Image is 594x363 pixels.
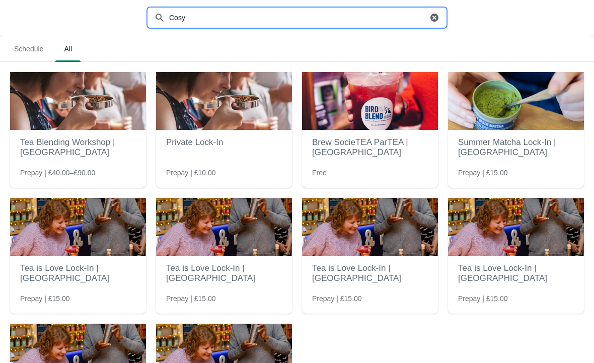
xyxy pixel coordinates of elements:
[312,168,327,178] span: Free
[458,294,508,304] span: Prepay | £15.00
[156,198,292,256] img: Tea is Love Lock-In | London Borough
[448,198,584,256] img: Tea is Love Lock-In | Cardiff
[20,168,95,178] span: Prepay | £40.00–£90.00
[20,132,136,163] h2: Tea Blending Workshop | [GEOGRAPHIC_DATA]
[429,13,439,23] button: Clear
[302,198,438,256] img: Tea is Love Lock-In | Bristol
[302,72,438,130] img: Brew SocieTEA ParTEA | Nottingham
[312,132,428,163] h2: Brew SocieTEA ParTEA | [GEOGRAPHIC_DATA]
[166,258,282,288] h2: Tea is Love Lock-In | [GEOGRAPHIC_DATA]
[6,40,51,58] span: Schedule
[458,132,574,163] h2: Summer Matcha Lock-In | [GEOGRAPHIC_DATA]
[458,168,508,178] span: Prepay | £15.00
[156,72,292,130] img: Private Lock-In
[20,294,70,304] span: Prepay | £15.00
[312,258,428,288] h2: Tea is Love Lock-In | [GEOGRAPHIC_DATA]
[169,9,427,27] input: Search
[10,72,146,130] img: Tea Blending Workshop | Manchester
[166,294,216,304] span: Prepay | £15.00
[166,168,216,178] span: Prepay | £10.00
[55,40,81,58] span: All
[166,132,282,153] h2: Private Lock-In
[10,198,146,256] img: Tea is Love Lock-In | Brighton
[312,294,362,304] span: Prepay | £15.00
[448,72,584,130] img: Summer Matcha Lock-In | Brighton
[20,258,136,288] h2: Tea is Love Lock-In | [GEOGRAPHIC_DATA]
[458,258,574,288] h2: Tea is Love Lock-In | [GEOGRAPHIC_DATA]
